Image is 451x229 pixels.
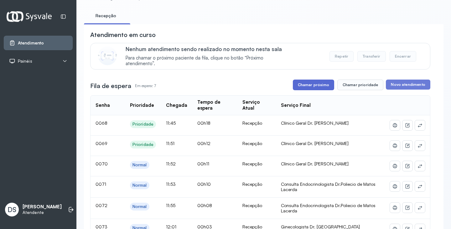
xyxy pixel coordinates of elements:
img: Imagem de CalloutCard [98,46,117,65]
span: Clínico Geral Dr. [PERSON_NAME] [281,161,349,166]
button: Transferir [357,51,386,62]
span: 00h12 [197,141,210,146]
div: Normal [132,162,147,168]
span: 11:45 [166,120,176,126]
div: Serviço Final [281,102,311,108]
div: Normal [132,204,147,209]
div: Senha [96,102,110,108]
span: 00h08 [197,203,212,208]
span: 0071 [96,181,106,187]
div: Recepção [242,141,271,146]
div: Normal [132,183,147,188]
span: 11:55 [166,203,175,208]
span: Consulta Endocrinologista Dr.Poliecio de Matos Lacerda [281,203,376,214]
div: Chegada [166,102,187,108]
div: Prioridade [132,142,153,147]
span: Painéis [18,59,32,64]
button: Encerrar [390,51,416,62]
div: Tempo de espera [197,99,232,111]
span: 00h10 [197,181,211,187]
span: Consulta Endocrinologista Dr.Poliecio de Matos Lacerda [281,181,376,192]
span: 0068 [96,120,107,126]
div: Recepção [242,203,271,208]
div: Prioridade [130,102,154,108]
p: [PERSON_NAME] [23,204,62,210]
span: 11:52 [166,161,176,166]
div: Prioridade [132,122,153,127]
button: Repetir [329,51,354,62]
button: Chamar próximo [293,80,334,90]
p: Atendente [23,210,62,215]
div: Recepção [242,181,271,187]
a: Recepção [84,11,128,21]
span: Clínico Geral Dr. [PERSON_NAME] [281,141,349,146]
div: Serviço Atual [242,99,271,111]
p: Em espera: 7 [135,81,156,90]
a: Atendimento [9,40,67,46]
span: 0069 [96,141,107,146]
span: Para chamar o próximo paciente da fila, clique no botão “Próximo atendimento”. [126,55,291,67]
span: 11:53 [166,181,176,187]
img: Logotipo do estabelecimento [7,11,52,22]
span: 0070 [96,161,108,166]
span: Clínico Geral Dr. [PERSON_NAME] [281,120,349,126]
h3: Fila de espera [90,81,131,90]
button: Novo atendimento [386,80,430,90]
span: 00h18 [197,120,210,126]
div: Recepção [242,161,271,167]
span: 11:51 [166,141,174,146]
span: Atendimento [18,40,44,46]
button: Chamar prioridade [337,80,384,90]
span: 0072 [96,203,107,208]
span: 00h11 [197,161,209,166]
h3: Atendimento em curso [90,30,156,39]
p: Nenhum atendimento sendo realizado no momento nesta sala [126,46,291,52]
div: Recepção [242,120,271,126]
